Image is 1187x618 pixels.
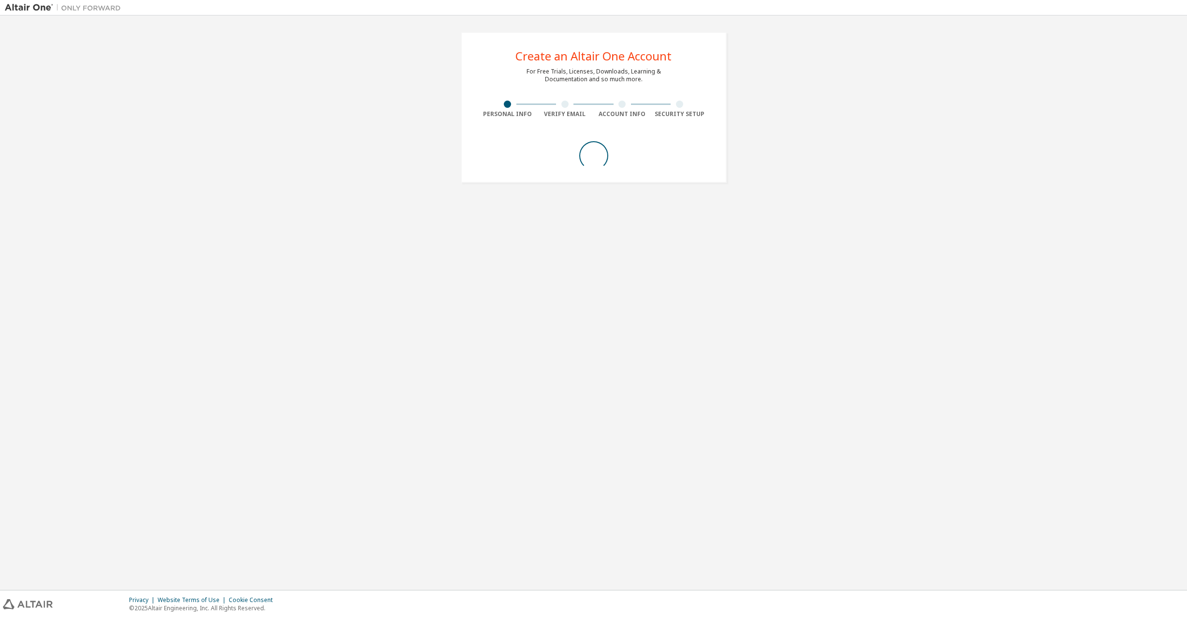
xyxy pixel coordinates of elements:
[229,596,278,604] div: Cookie Consent
[158,596,229,604] div: Website Terms of Use
[651,110,708,118] div: Security Setup
[3,599,53,609] img: altair_logo.svg
[479,110,537,118] div: Personal Info
[527,68,661,83] div: For Free Trials, Licenses, Downloads, Learning & Documentation and so much more.
[515,50,672,62] div: Create an Altair One Account
[536,110,594,118] div: Verify Email
[129,604,278,612] p: © 2025 Altair Engineering, Inc. All Rights Reserved.
[5,3,126,13] img: Altair One
[594,110,651,118] div: Account Info
[129,596,158,604] div: Privacy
